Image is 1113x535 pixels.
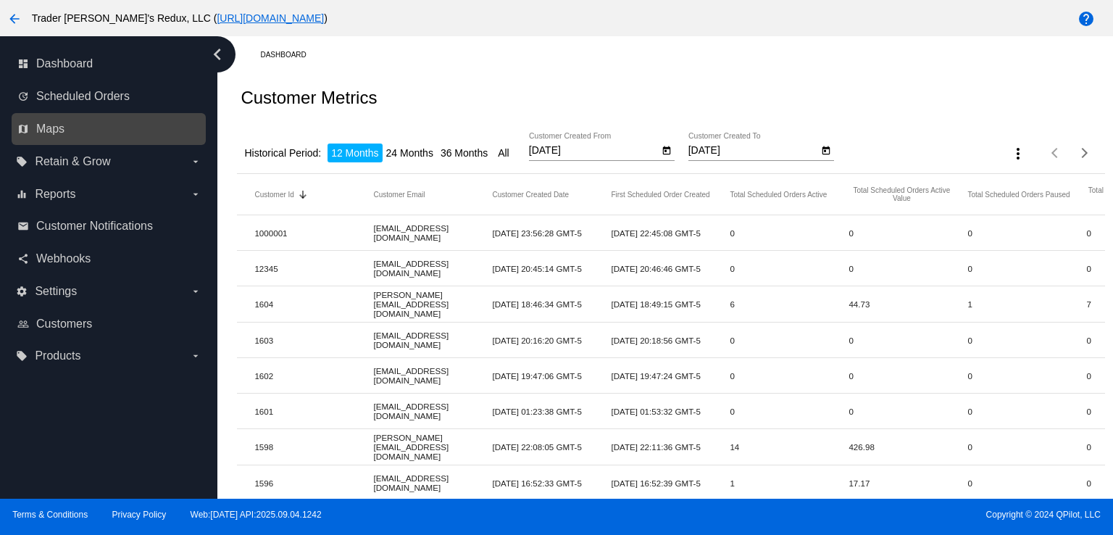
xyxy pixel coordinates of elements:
[849,403,967,420] mat-cell: 0
[437,144,491,162] li: 36 Months
[254,332,373,349] mat-cell: 1603
[17,253,29,265] i: share
[967,225,1086,241] mat-cell: 0
[217,12,324,24] a: [URL][DOMAIN_NAME]
[1041,138,1070,167] button: Previous page
[492,368,611,384] mat-cell: [DATE] 19:47:06 GMT-5
[17,91,29,102] i: update
[611,296,730,312] mat-cell: [DATE] 18:49:15 GMT-5
[17,58,29,70] i: dashboard
[611,260,730,277] mat-cell: [DATE] 20:46:46 GMT-5
[611,225,730,241] mat-cell: [DATE] 22:45:08 GMT-5
[16,350,28,362] i: local_offer
[967,260,1086,277] mat-cell: 0
[6,10,23,28] mat-icon: arrow_back
[17,318,29,330] i: people_outline
[17,220,29,232] i: email
[254,190,293,199] button: Change sorting for CustomerId
[659,142,675,157] button: Open calendar
[373,286,492,322] mat-cell: [PERSON_NAME][EMAIL_ADDRESS][DOMAIN_NAME]
[492,225,611,241] mat-cell: [DATE] 23:56:28 GMT-5
[35,285,77,298] span: Settings
[35,188,75,201] span: Reports
[16,286,28,297] i: settings
[373,220,492,246] mat-cell: [EMAIL_ADDRESS][DOMAIN_NAME]
[492,260,611,277] mat-cell: [DATE] 20:45:14 GMT-5
[730,296,849,312] mat-cell: 6
[492,439,611,455] mat-cell: [DATE] 22:08:05 GMT-5
[241,88,377,108] h2: Customer Metrics
[36,123,64,136] span: Maps
[36,90,130,103] span: Scheduled Orders
[190,286,201,297] i: arrow_drop_down
[849,332,967,349] mat-cell: 0
[730,368,849,384] mat-cell: 0
[254,260,373,277] mat-cell: 12345
[36,318,92,331] span: Customers
[730,475,849,492] mat-cell: 1
[12,510,88,520] a: Terms & Conditions
[16,188,28,200] i: equalizer
[967,332,1086,349] mat-cell: 0
[191,510,322,520] a: Web:[DATE] API:2025.09.04.1242
[254,403,373,420] mat-cell: 1601
[819,142,834,157] button: Open calendar
[492,475,611,492] mat-cell: [DATE] 16:52:33 GMT-5
[849,225,967,241] mat-cell: 0
[849,186,954,202] button: Change sorting for TotalScheduledOrdersActiveValue
[492,190,569,199] button: Change sorting for CustomerCreatedDateUTC
[611,332,730,349] mat-cell: [DATE] 20:18:56 GMT-5
[17,117,201,141] a: map Maps
[967,439,1086,455] mat-cell: 0
[494,144,513,162] li: All
[611,368,730,384] mat-cell: [DATE] 19:47:24 GMT-5
[373,398,492,424] mat-cell: [EMAIL_ADDRESS][DOMAIN_NAME]
[849,296,967,312] mat-cell: 44.73
[1009,145,1027,162] mat-icon: more_vert
[260,43,319,66] a: Dashboard
[35,155,110,168] span: Retain & Grow
[611,475,730,492] mat-cell: [DATE] 16:52:39 GMT-5
[241,144,325,162] li: Historical Period:
[254,225,373,241] mat-cell: 1000001
[849,475,967,492] mat-cell: 17.17
[373,470,492,496] mat-cell: [EMAIL_ADDRESS][DOMAIN_NAME]
[17,247,201,270] a: share Webhooks
[967,190,1070,199] button: Change sorting for TotalScheduledOrdersPaused
[492,403,611,420] mat-cell: [DATE] 01:23:38 GMT-5
[17,215,201,238] a: email Customer Notifications
[36,220,153,233] span: Customer Notifications
[16,156,28,167] i: local_offer
[254,368,373,384] mat-cell: 1602
[611,190,709,199] button: Change sorting for FirstScheduledOrderCreatedUTC
[1077,10,1095,28] mat-icon: help
[569,510,1101,520] span: Copyright © 2024 QPilot, LLC
[36,252,91,265] span: Webhooks
[373,255,492,281] mat-cell: [EMAIL_ADDRESS][DOMAIN_NAME]
[849,368,967,384] mat-cell: 0
[373,362,492,389] mat-cell: [EMAIL_ADDRESS][DOMAIN_NAME]
[190,350,201,362] i: arrow_drop_down
[112,510,167,520] a: Privacy Policy
[611,403,730,420] mat-cell: [DATE] 01:53:32 GMT-5
[967,475,1086,492] mat-cell: 0
[967,368,1086,384] mat-cell: 0
[254,475,373,492] mat-cell: 1596
[688,145,819,157] input: Customer Created To
[383,144,437,162] li: 24 Months
[328,144,382,162] li: 12 Months
[254,296,373,312] mat-cell: 1604
[254,439,373,455] mat-cell: 1598
[611,439,730,455] mat-cell: [DATE] 22:11:36 GMT-5
[730,403,849,420] mat-cell: 0
[32,12,328,24] span: Trader [PERSON_NAME]'s Redux, LLC ( )
[1070,138,1099,167] button: Next page
[730,225,849,241] mat-cell: 0
[967,296,1086,312] mat-cell: 1
[492,332,611,349] mat-cell: [DATE] 20:16:20 GMT-5
[373,327,492,353] mat-cell: [EMAIL_ADDRESS][DOMAIN_NAME]
[36,57,93,70] span: Dashboard
[529,145,659,157] input: Customer Created From
[373,429,492,465] mat-cell: [PERSON_NAME][EMAIL_ADDRESS][DOMAIN_NAME]
[17,52,201,75] a: dashboard Dashboard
